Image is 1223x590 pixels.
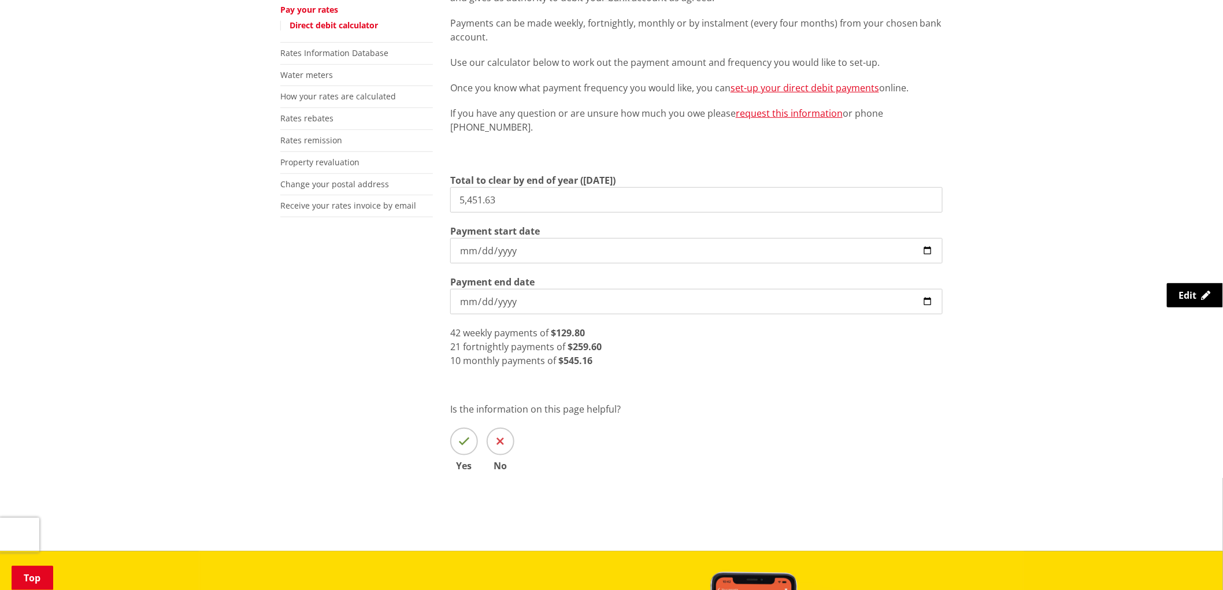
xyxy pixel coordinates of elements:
span: Yes [450,461,478,470]
a: Edit [1167,283,1223,307]
a: Rates remission [280,135,342,146]
span: Edit [1179,289,1197,302]
label: Payment start date [450,224,540,238]
a: request this information [736,107,843,120]
span: 42 [450,326,461,339]
a: Property revaluation [280,157,360,168]
strong: $545.16 [558,354,592,367]
a: Receive your rates invoice by email [280,200,416,211]
label: Total to clear by end of year ([DATE]) [450,173,616,187]
span: 10 [450,354,461,367]
strong: $259.60 [568,340,602,353]
span: No [487,461,514,470]
strong: $129.80 [551,326,585,339]
p: If you have any question or are unsure how much you owe please or phone [PHONE_NUMBER]. [450,106,943,134]
a: Pay your rates [280,4,338,15]
span: fortnightly payments of [463,340,565,353]
a: Rates Information Database [280,47,388,58]
span: 21 [450,340,461,353]
iframe: Messenger Launcher [1170,541,1211,583]
a: Rates rebates [280,113,333,124]
p: Once you know what payment frequency you would like, you can online. [450,81,943,95]
a: Direct debit calculator [290,20,378,31]
span: weekly payments of [463,326,549,339]
p: Use our calculator below to work out the payment amount and frequency you would like to set-up. [450,55,943,69]
p: Is the information on this page helpful? [450,402,943,416]
p: Payments can be made weekly, fortnightly, monthly or by instalment (every four months) from your ... [450,16,943,44]
a: Top [12,566,53,590]
a: Change your postal address [280,179,389,190]
label: Payment end date [450,275,535,289]
a: Water meters [280,69,333,80]
a: How your rates are calculated [280,91,396,102]
span: monthly payments of [463,354,556,367]
a: set-up your direct debit payments [731,81,879,94]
